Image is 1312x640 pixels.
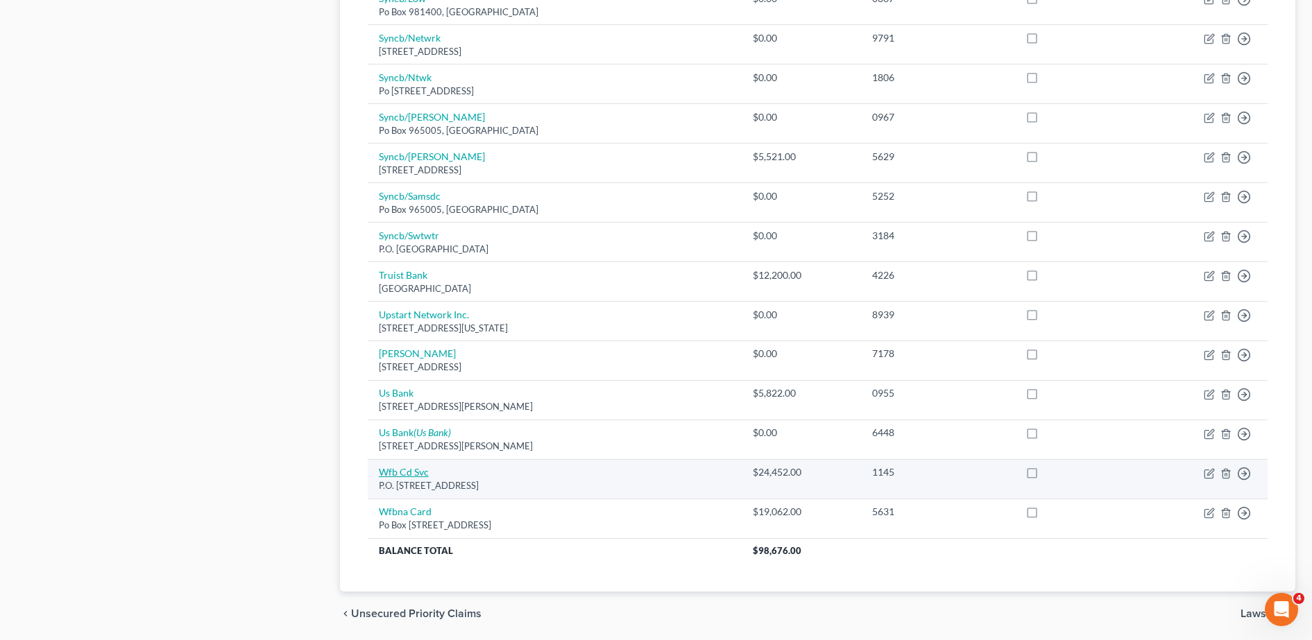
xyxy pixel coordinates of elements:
[379,505,432,517] a: Wfbna Card
[379,6,731,19] div: Po Box 981400, [GEOGRAPHIC_DATA]
[872,229,1004,243] div: 3184
[368,538,742,563] th: Balance Total
[753,426,849,440] div: $0.00
[379,282,731,295] div: [GEOGRAPHIC_DATA]
[340,608,482,619] button: chevron_left Unsecured Priority Claims
[379,203,731,216] div: Po Box 965005, [GEOGRAPHIC_DATA]
[379,45,731,58] div: [STREET_ADDRESS]
[753,110,849,124] div: $0.00
[379,269,427,281] a: Truist Bank
[1293,593,1304,604] span: 4
[753,150,849,164] div: $5,521.00
[753,347,849,361] div: $0.00
[872,150,1004,164] div: 5629
[379,466,429,478] a: Wfb Cd Svc
[379,322,731,335] div: [STREET_ADDRESS][US_STATE]
[753,505,849,519] div: $19,062.00
[753,386,849,400] div: $5,822.00
[753,71,849,85] div: $0.00
[753,308,849,322] div: $0.00
[379,440,731,453] div: [STREET_ADDRESS][PERSON_NAME]
[872,308,1004,322] div: 8939
[351,608,482,619] span: Unsecured Priority Claims
[872,110,1004,124] div: 0967
[379,243,731,256] div: P.O. [GEOGRAPHIC_DATA]
[753,189,849,203] div: $0.00
[1265,593,1298,626] iframe: Intercom live chat
[753,268,849,282] div: $12,200.00
[379,479,731,492] div: P.O. [STREET_ADDRESS]
[872,505,1004,519] div: 5631
[872,465,1004,479] div: 1145
[379,85,731,98] div: Po [STREET_ADDRESS]
[872,31,1004,45] div: 9791
[379,387,414,399] a: Us Bank
[379,426,451,438] a: Us Bank(Us Bank)
[753,545,801,556] span: $98,676.00
[379,361,731,374] div: [STREET_ADDRESS]
[379,347,456,359] a: [PERSON_NAME]
[379,164,731,177] div: [STREET_ADDRESS]
[872,268,1004,282] div: 4226
[379,71,432,83] a: Syncb/Ntwk
[379,32,441,44] a: Syncb/Netwrk
[753,31,849,45] div: $0.00
[379,124,731,137] div: Po Box 965005, [GEOGRAPHIC_DATA]
[872,189,1004,203] div: 5252
[872,347,1004,361] div: 7178
[379,150,485,162] a: Syncb/[PERSON_NAME]
[379,230,439,241] a: Syncb/Swtwtr
[340,608,351,619] i: chevron_left
[753,465,849,479] div: $24,452.00
[1241,608,1284,619] span: Lawsuits
[1241,608,1295,619] button: Lawsuits chevron_right
[872,426,1004,440] div: 6448
[379,190,441,202] a: Syncb/Samsdc
[379,111,485,123] a: Syncb/[PERSON_NAME]
[872,386,1004,400] div: 0955
[872,71,1004,85] div: 1806
[379,309,469,320] a: Upstart Network Inc.
[379,519,731,532] div: Po Box [STREET_ADDRESS]
[753,229,849,243] div: $0.00
[414,426,451,438] i: (Us Bank)
[379,400,731,413] div: [STREET_ADDRESS][PERSON_NAME]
